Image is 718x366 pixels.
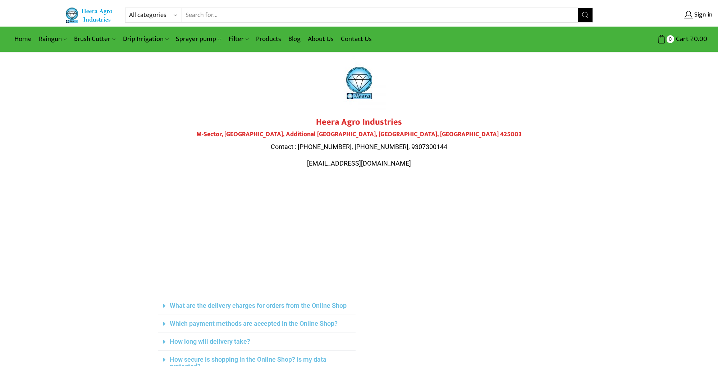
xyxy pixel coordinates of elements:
[170,320,338,327] a: Which payment methods are accepted in the Online Shop?
[158,297,356,315] div: What are the delivery charges for orders from the Online Shop
[170,302,347,309] a: What are the delivery charges for orders from the Online Shop
[172,31,225,47] a: Sprayer pump
[690,33,707,45] bdi: 0.00
[690,33,694,45] span: ₹
[332,56,386,110] img: heera-logo-1000
[158,333,356,351] div: How long will delivery take?
[158,131,561,139] h4: M-Sector, [GEOGRAPHIC_DATA], Additional [GEOGRAPHIC_DATA], [GEOGRAPHIC_DATA], [GEOGRAPHIC_DATA] 4...
[307,159,411,167] span: [EMAIL_ADDRESS][DOMAIN_NAME]
[35,31,70,47] a: Raingun
[337,31,375,47] a: Contact Us
[304,31,337,47] a: About Us
[600,32,707,46] a: 0 Cart ₹0.00
[316,115,402,129] strong: Heera Agro Industries
[674,34,689,44] span: Cart
[271,143,447,150] span: Contact : [PHONE_NUMBER], [PHONE_NUMBER], 9307300144
[158,315,356,333] div: Which payment methods are accepted in the Online Shop?
[667,35,674,43] span: 0
[158,182,561,290] iframe: Plot No.119, M-Sector, Patil Nagar, MIDC, Jalgaon, Maharashtra 425003
[225,31,252,47] a: Filter
[578,8,593,22] button: Search button
[604,9,713,22] a: Sign in
[285,31,304,47] a: Blog
[119,31,172,47] a: Drip Irrigation
[70,31,119,47] a: Brush Cutter
[252,31,285,47] a: Products
[11,31,35,47] a: Home
[170,338,250,345] a: How long will delivery take?
[692,10,713,20] span: Sign in
[182,8,578,22] input: Search for...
